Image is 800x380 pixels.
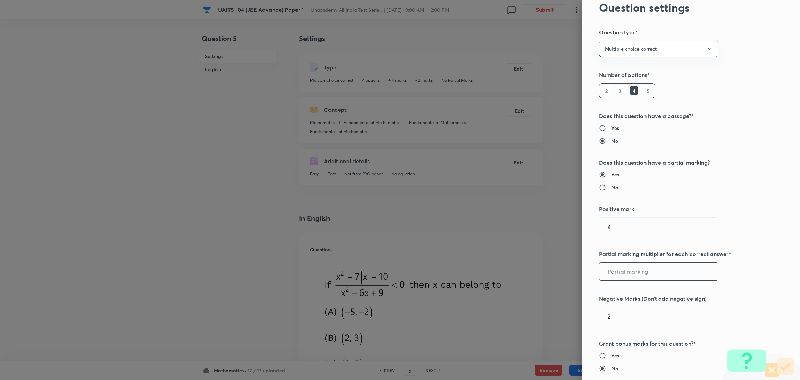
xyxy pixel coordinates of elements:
[599,339,760,348] h5: Grant bonus marks for this question?*
[599,112,760,120] h5: Does this question have a passage?*
[611,137,618,144] h6: No
[602,86,610,95] h6: 2
[630,86,638,95] h6: 4
[599,41,718,57] button: Multiple choice correct
[599,263,718,280] input: Partial marking
[599,250,760,258] h5: Partial marking multiplier for each correct answer*
[599,205,760,213] h5: Positive mark
[611,124,619,132] h6: Yes
[599,28,760,36] h5: Question type*
[599,307,718,325] input: Negative marks
[599,1,760,14] h2: Question settings
[611,184,618,191] h6: No
[616,86,624,95] h6: 3
[644,86,652,95] h6: 5
[599,218,718,236] input: Positive marks
[599,295,760,303] h5: Negative Marks (Don’t add negative sign)
[611,365,618,372] h6: No
[599,71,760,79] h5: Number of options*
[611,171,619,178] h6: Yes
[599,158,760,167] h5: Does this question have a partial marking?
[611,352,619,359] h6: Yes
